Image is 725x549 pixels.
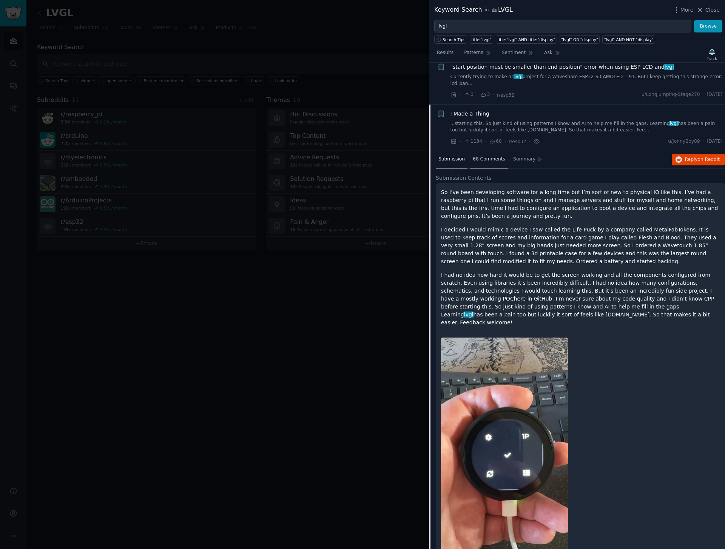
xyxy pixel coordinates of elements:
span: lvgl [463,312,474,318]
span: u/JonnyBoy89 [668,138,700,145]
button: Replyon Reddit [672,154,725,166]
div: "lvgl" OR "display" [561,37,598,42]
button: Close [696,6,720,14]
span: [DATE] [707,138,722,145]
span: [DATE] [707,91,722,98]
a: ...starting this. So just kind of using patterns I know and AI to help me fill in the gaps. Learn... [450,120,723,134]
button: Browse [694,20,722,33]
p: I decided I would mimic a device I saw called the Life Puck by a company called MetalFabTokens. I... [441,226,720,265]
span: 0 [464,91,473,98]
span: More [680,6,694,14]
span: lvgl [664,64,674,70]
span: 68 [489,138,502,145]
a: Currently trying to make anlvglproject for a Waveshare ESP32-S3-AMOLED-1.91. But I keep getting t... [450,74,723,87]
a: Sentiment [499,47,536,62]
span: Close [705,6,720,14]
a: "lvgl" OR "display" [560,35,600,44]
span: · [460,137,461,145]
a: Patterns [461,47,494,62]
input: Try a keyword related to your business [434,20,691,33]
span: · [703,138,704,145]
span: Summary [513,156,535,163]
span: · [529,137,531,145]
div: "lvgl" AND NOT "display" [604,37,654,42]
span: r/esp32 [509,139,526,144]
button: Track [704,46,720,62]
span: lvgl [514,74,523,79]
div: title:"lvgl" AND title:"display" [497,37,555,42]
p: So I’ve been developing software for a long time but I’m sort of new to physical IO like this. I’... [441,188,720,220]
span: Submission [438,156,465,163]
span: · [476,91,478,99]
span: 1134 [464,138,482,145]
span: Ask [544,49,552,56]
span: Patterns [464,49,483,56]
a: "start position must be smaller than end position" error when using ESP LCD andlvgl [450,63,674,71]
span: u/Longjumping-Stage270 [642,91,700,98]
p: I had no idea how hard it would be to get the screen working and all the components configured fr... [441,271,720,327]
a: here in GitHub [514,296,552,302]
button: Search Tips [434,35,467,44]
a: title:"lvgl" [470,35,493,44]
span: Results [437,49,454,56]
span: · [504,137,506,145]
span: · [493,91,494,99]
div: title:"lvgl" [472,37,491,42]
a: "lvgl" AND NOT "display" [602,35,655,44]
div: Track [707,56,717,61]
span: Sentiment [502,49,526,56]
span: lvgl [669,121,679,126]
button: More [673,6,694,14]
span: Reply [685,156,720,163]
span: 3 [480,91,490,98]
a: title:"lvgl" AND title:"display" [496,35,557,44]
span: 68 Comments [473,156,505,163]
span: Search Tips [443,37,466,42]
span: · [703,91,704,98]
a: Ask [541,47,563,62]
span: "start position must be smaller than end position" error when using ESP LCD and [450,63,674,71]
span: on Reddit [698,157,720,162]
a: Results [434,47,456,62]
span: Submission Contents [436,174,492,182]
span: in [484,7,489,14]
span: · [460,91,461,99]
span: r/esp32 [497,93,514,98]
span: · [485,137,486,145]
a: I Made a Thing [450,110,489,118]
div: Keyword Search LVGL [434,5,513,15]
